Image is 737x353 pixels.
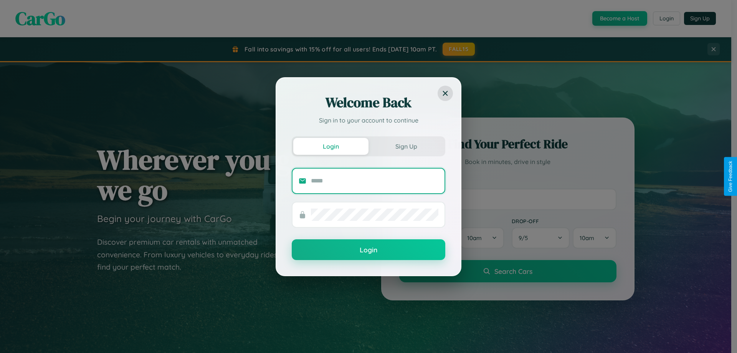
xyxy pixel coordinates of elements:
[293,138,368,155] button: Login
[292,239,445,260] button: Login
[368,138,444,155] button: Sign Up
[292,93,445,112] h2: Welcome Back
[292,116,445,125] p: Sign in to your account to continue
[728,161,733,192] div: Give Feedback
